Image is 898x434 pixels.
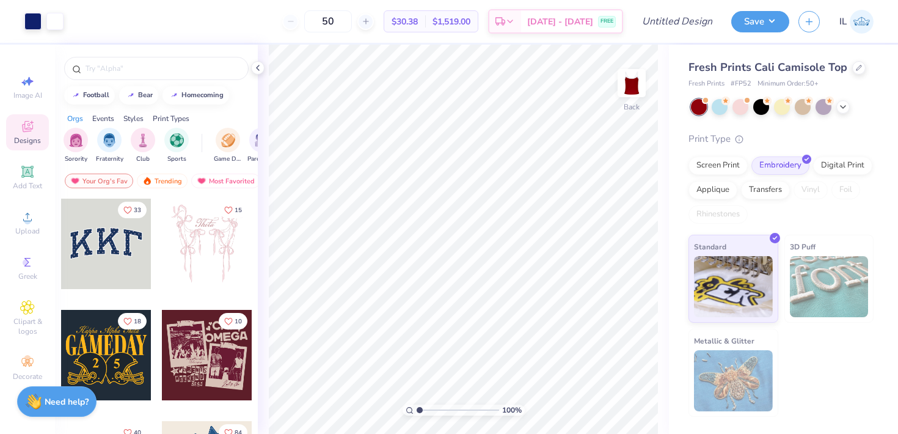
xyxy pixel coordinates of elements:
[247,155,276,164] span: Parent's Weekend
[235,207,242,213] span: 15
[18,271,37,281] span: Greek
[103,133,116,147] img: Fraternity Image
[67,113,83,124] div: Orgs
[214,155,242,164] span: Game Day
[839,10,874,34] a: IL
[15,226,40,236] span: Upload
[138,92,153,98] div: bear
[304,10,352,32] input: – –
[214,128,242,164] button: filter button
[433,15,470,28] span: $1,519.00
[197,177,206,185] img: most_fav.gif
[839,15,847,29] span: IL
[688,205,748,224] div: Rhinestones
[731,79,751,89] span: # FP52
[757,79,819,89] span: Minimum Order: 50 +
[600,17,613,26] span: FREE
[96,128,123,164] button: filter button
[65,174,133,188] div: Your Org's Fav
[219,313,247,329] button: Like
[169,92,179,99] img: trend_line.gif
[162,86,229,105] button: homecoming
[694,256,773,317] img: Standard
[136,133,150,147] img: Club Image
[688,132,874,146] div: Print Type
[96,128,123,164] div: filter for Fraternity
[527,15,593,28] span: [DATE] - [DATE]
[214,128,242,164] div: filter for Game Day
[131,128,155,164] div: filter for Club
[694,334,754,347] span: Metallic & Glitter
[790,240,816,253] span: 3D Puff
[502,405,522,416] span: 100 %
[92,113,114,124] div: Events
[624,101,640,112] div: Back
[142,177,152,185] img: trending.gif
[619,71,644,95] img: Back
[70,177,80,185] img: most_fav.gif
[45,396,89,408] strong: Need help?
[118,202,147,218] button: Like
[71,92,81,99] img: trend_line.gif
[741,181,790,199] div: Transfers
[131,128,155,164] button: filter button
[813,156,872,175] div: Digital Print
[235,318,242,325] span: 10
[126,92,136,99] img: trend_line.gif
[247,128,276,164] button: filter button
[247,128,276,164] div: filter for Parent's Weekend
[96,155,123,164] span: Fraternity
[694,350,773,411] img: Metallic & Glitter
[191,174,260,188] div: Most Favorited
[84,62,241,75] input: Try "Alpha"
[64,128,88,164] button: filter button
[221,133,235,147] img: Game Day Image
[83,92,109,98] div: football
[850,10,874,34] img: Isabella Lobaina
[694,240,726,253] span: Standard
[831,181,860,199] div: Foil
[688,156,748,175] div: Screen Print
[790,256,869,317] img: 3D Puff
[119,86,158,105] button: bear
[392,15,418,28] span: $30.38
[164,128,189,164] button: filter button
[731,11,789,32] button: Save
[688,79,725,89] span: Fresh Prints
[64,86,115,105] button: football
[136,155,150,164] span: Club
[13,90,42,100] span: Image AI
[14,136,41,145] span: Designs
[153,113,189,124] div: Print Types
[255,133,269,147] img: Parent's Weekend Image
[13,372,42,381] span: Decorate
[751,156,809,175] div: Embroidery
[164,128,189,164] div: filter for Sports
[6,317,49,336] span: Clipart & logos
[13,181,42,191] span: Add Text
[794,181,828,199] div: Vinyl
[688,181,737,199] div: Applique
[632,9,722,34] input: Untitled Design
[134,207,141,213] span: 33
[69,133,83,147] img: Sorority Image
[64,128,88,164] div: filter for Sorority
[688,60,847,75] span: Fresh Prints Cali Camisole Top
[134,318,141,325] span: 18
[167,155,186,164] span: Sports
[181,92,224,98] div: homecoming
[123,113,144,124] div: Styles
[65,155,87,164] span: Sorority
[219,202,247,218] button: Like
[137,174,188,188] div: Trending
[170,133,184,147] img: Sports Image
[118,313,147,329] button: Like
